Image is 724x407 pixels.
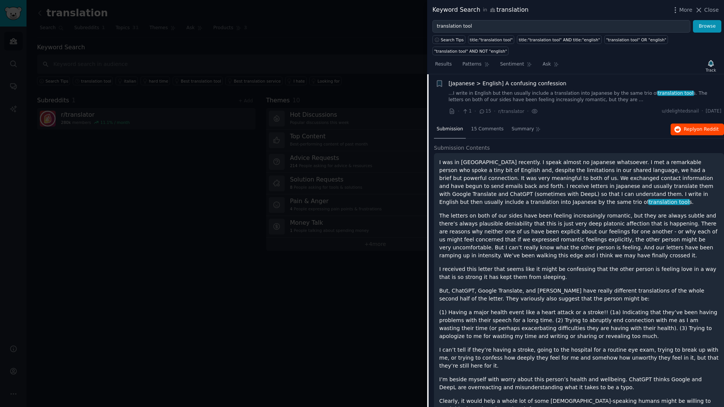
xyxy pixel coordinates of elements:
button: Track [703,58,719,74]
span: · [527,107,529,115]
span: [DATE] [706,108,721,115]
button: Replyon Reddit [671,124,724,136]
div: "translation tool" AND NOT "english" [434,49,507,54]
span: · [494,107,495,115]
span: translation tool [657,91,694,96]
a: Patterns [460,58,492,74]
p: The letters on both of our sides have been feeling increasingly romantic, but they are always sub... [439,212,719,260]
p: I was in [GEOGRAPHIC_DATA] recently. I speak almost no Japanese whatsoever. I met a remarkable pe... [439,158,719,206]
span: in [483,7,487,14]
span: Summary [512,126,534,133]
span: on Reddit [697,127,719,132]
a: Results [432,58,454,74]
span: 15 [479,108,491,115]
span: translation tool [648,199,690,205]
span: u/delightedsnail [662,108,699,115]
button: Close [695,6,719,14]
button: Browse [693,20,721,33]
span: 15 Comments [471,126,504,133]
span: Reply [684,126,719,133]
div: "translation tool" OR "english" [606,37,666,42]
a: Ask [540,58,562,74]
div: title:"translation tool" [470,37,513,42]
span: More [679,6,693,14]
span: Close [704,6,719,14]
span: Ask [543,61,551,68]
span: · [474,107,476,115]
button: Search Tips [432,35,465,44]
span: · [702,108,703,115]
a: title:"translation tool" AND title:"english" [517,35,602,44]
span: Search Tips [441,37,464,42]
button: More [671,6,693,14]
span: Results [435,61,452,68]
div: Keyword Search translation [432,5,529,15]
span: · [458,107,459,115]
a: [Japanese > English] A confusing confession [449,80,566,88]
p: I received this letter that seems like it might be confessing that the other person is feeling lo... [439,265,719,281]
div: Track [706,67,716,73]
div: title:"translation tool" AND title:"english" [519,37,600,42]
span: r/translator [498,109,524,114]
a: "translation tool" AND NOT "english" [432,47,509,55]
a: Sentiment [498,58,535,74]
span: Sentiment [500,61,524,68]
span: 1 [462,108,471,115]
input: Try a keyword related to your business [432,20,690,33]
p: But, ChatGPT, Google Translate, and [PERSON_NAME] have really different translations of the whole... [439,287,719,303]
p: I can’t tell if they’re having a stroke, going to the hospital for a routine eye exam, trying to ... [439,346,719,370]
span: Submission Contents [434,144,490,152]
span: Submission [437,126,463,133]
p: I’m beside myself with worry about this person’s health and wellbeing. ChatGPT thinks Google and ... [439,376,719,391]
a: title:"translation tool" [468,35,514,44]
p: (1) Having a major health event like a heart attack or a stroke!! (1a) Indicating that they’ve be... [439,308,719,340]
a: ...I write in English but then usually include a translation into Japanese by the same trio oftra... [449,90,722,103]
span: Patterns [462,61,481,68]
a: "translation tool" OR "english" [604,35,668,44]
